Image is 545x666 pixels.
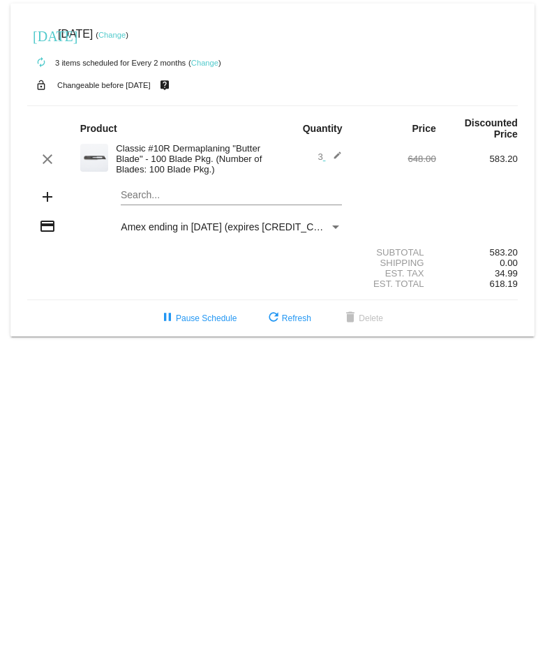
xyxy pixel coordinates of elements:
div: 583.20 [436,154,518,164]
mat-icon: delete [342,310,359,327]
mat-icon: refresh [265,310,282,327]
span: Refresh [265,313,311,323]
span: 0.00 [500,258,518,268]
mat-icon: add [39,188,56,205]
mat-icon: [DATE] [33,27,50,43]
strong: Price [412,123,436,134]
span: 34.99 [495,268,518,279]
strong: Product [80,123,117,134]
button: Refresh [254,306,322,331]
small: ( ) [188,59,221,67]
span: 618.19 [490,279,518,289]
mat-icon: pause [159,310,176,327]
div: Shipping [354,258,436,268]
div: Est. Total [354,279,436,289]
button: Delete [331,306,394,331]
strong: Discounted Price [465,117,518,140]
div: Classic #10R Dermaplaning "Butter Blade" - 100 Blade Pkg. (Number of Blades: 100 Blade Pkg.) [109,143,272,175]
img: 58.png [80,144,108,172]
a: Change [191,59,218,67]
div: 583.20 [436,247,518,258]
strong: Quantity [303,123,343,134]
div: Subtotal [354,247,436,258]
mat-select: Payment Method [121,221,342,232]
span: Pause Schedule [159,313,237,323]
small: ( ) [96,31,128,39]
span: Delete [342,313,383,323]
mat-icon: clear [39,151,56,168]
div: Est. Tax [354,268,436,279]
div: 648.00 [354,154,436,164]
mat-icon: live_help [156,76,173,94]
input: Search... [121,190,342,201]
small: 3 items scheduled for Every 2 months [27,59,186,67]
mat-icon: credit_card [39,218,56,235]
mat-icon: autorenew [33,54,50,71]
a: Change [98,31,126,39]
mat-icon: lock_open [33,76,50,94]
mat-icon: edit [325,151,342,168]
button: Pause Schedule [148,306,248,331]
span: 3 [318,151,342,162]
span: Amex ending in [DATE] (expires [CREDIT_CARD_DATA]) [121,221,370,232]
small: Changeable before [DATE] [57,81,151,89]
